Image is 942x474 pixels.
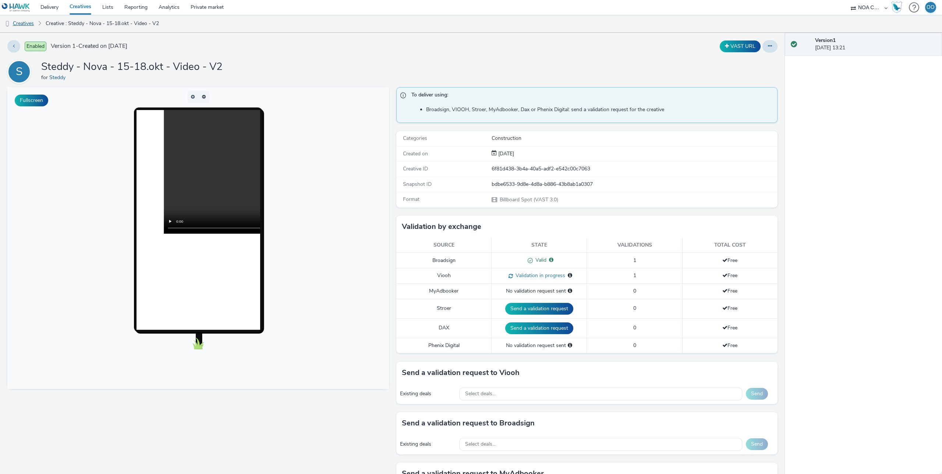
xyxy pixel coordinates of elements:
[746,438,768,450] button: Send
[465,391,496,397] span: Select deals...
[568,287,572,295] div: Please select a deal below and click on Send to send a validation request to MyAdbooker.
[41,74,49,81] span: for
[891,1,905,13] a: Hawk Academy
[746,388,768,400] button: Send
[2,3,30,12] img: undefined Logo
[722,342,737,349] span: Free
[633,342,636,349] span: 0
[51,42,127,50] span: Version 1 - Created on [DATE]
[533,257,546,263] span: Valid
[633,324,636,331] span: 0
[7,68,34,75] a: S
[465,441,496,448] span: Select deals...
[497,150,514,157] span: [DATE]
[927,2,935,13] div: OO
[718,40,762,52] div: Duplicate the creative as a VAST URL
[42,15,163,32] a: Creative : Steddy - Nova - 15-18.okt - Video - V2
[722,305,737,312] span: Free
[722,272,737,279] span: Free
[402,418,535,429] h3: Send a validation request to Broadsign
[499,196,558,203] span: Billboard Spot (VAST 3.0)
[15,95,48,106] button: Fullscreen
[513,272,565,279] span: Validation in progress
[722,324,737,331] span: Free
[426,106,774,113] li: Broadsign, VIOOH, Stroer, MyAdbooker, Dax or Phenix Digital: send a validation request for the cr...
[402,367,520,378] h3: Send a validation request to Viooh
[400,390,456,397] div: Existing deals
[495,342,583,349] div: No validation request sent
[16,61,23,82] div: S
[722,257,737,264] span: Free
[403,196,419,203] span: Format
[403,165,428,172] span: Creative ID
[505,322,573,334] button: Send a validation request
[495,287,583,295] div: No validation request sent
[722,287,737,294] span: Free
[633,305,636,312] span: 0
[815,37,836,44] strong: Version 1
[815,37,936,52] div: [DATE] 13:21
[402,221,481,232] h3: Validation by exchange
[633,257,636,264] span: 1
[396,253,492,268] td: Broadsign
[633,287,636,294] span: 0
[492,135,777,142] div: Construction
[492,238,587,253] th: State
[587,238,682,253] th: Validations
[411,91,770,101] span: To deliver using:
[396,284,492,299] td: MyAdbooker
[505,303,573,315] button: Send a validation request
[49,74,68,81] a: Steddy
[396,299,492,318] td: Stroer
[682,238,778,253] th: Total cost
[720,40,761,52] button: VAST URL
[633,272,636,279] span: 1
[403,135,427,142] span: Categories
[891,1,902,13] img: Hawk Academy
[396,268,492,284] td: Viooh
[568,342,572,349] div: Please select a deal below and click on Send to send a validation request to Phenix Digital.
[492,181,777,188] div: bdbe6533-9d8e-4d8a-b886-43b8ab1a0307
[400,441,456,448] div: Existing deals
[396,338,492,353] td: Phenix Digital
[403,181,432,188] span: Snapshot ID
[396,238,492,253] th: Source
[492,165,777,173] div: 6f81d438-3b4a-40a5-adf2-e542c00c7063
[41,60,223,74] h1: Steddy - Nova - 15-18.okt - Video - V2
[497,150,514,158] div: Creation 14 October 2025, 13:21
[4,20,11,28] img: dooh
[396,318,492,338] td: DAX
[403,150,428,157] span: Created on
[25,42,46,51] span: Enabled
